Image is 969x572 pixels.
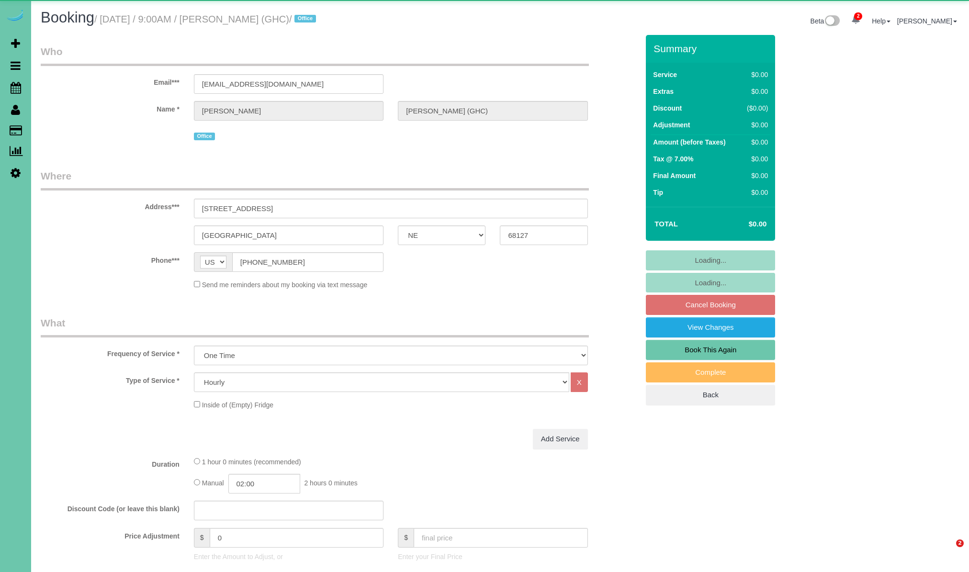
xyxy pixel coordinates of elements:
span: 2 hours 0 minutes [304,479,357,487]
div: ($0.00) [743,103,768,113]
a: Beta [811,17,840,25]
span: 2 [854,12,862,20]
a: Book This Again [646,340,775,360]
span: 1 hour 0 minutes (recommended) [202,458,301,466]
a: View Changes [646,317,775,337]
img: Automaid Logo [6,10,25,23]
span: Booking [41,9,94,26]
label: Discount [653,103,682,113]
span: $ [398,528,414,548]
label: Extras [653,87,674,96]
input: final price [414,528,588,548]
small: / [DATE] / 9:00AM / [PERSON_NAME] (GHC) [94,14,319,24]
div: $0.00 [743,137,768,147]
p: Enter the Amount to Adjust, or [194,552,383,561]
label: Type of Service * [34,372,187,385]
label: Duration [34,456,187,469]
iframe: Intercom live chat [936,539,959,562]
a: [PERSON_NAME] [897,17,957,25]
div: $0.00 [743,171,768,180]
span: Office [194,133,215,140]
label: Service [653,70,677,79]
h4: $0.00 [720,220,766,228]
legend: What [41,316,589,337]
label: Adjustment [653,120,690,130]
label: Tip [653,188,663,197]
span: / [289,14,319,24]
span: Inside of (Empty) Fridge [202,401,273,409]
a: Back [646,385,775,405]
label: Frequency of Service * [34,346,187,359]
h3: Summary [654,43,770,54]
a: 2 [846,10,865,31]
strong: Total [654,220,678,228]
div: $0.00 [743,87,768,96]
span: $ [194,528,210,548]
legend: Who [41,45,589,66]
span: 2 [956,539,964,547]
legend: Where [41,169,589,191]
label: Price Adjustment [34,528,187,541]
label: Final Amount [653,171,696,180]
div: $0.00 [743,120,768,130]
label: Tax @ 7.00% [653,154,693,164]
p: Enter your Final Price [398,552,587,561]
span: Office [294,15,315,22]
div: $0.00 [743,70,768,79]
img: New interface [824,15,840,28]
span: Manual [202,479,224,487]
span: Send me reminders about my booking via text message [202,281,368,289]
label: Amount (before Taxes) [653,137,725,147]
div: $0.00 [743,154,768,164]
div: $0.00 [743,188,768,197]
a: Help [872,17,890,25]
label: Discount Code (or leave this blank) [34,501,187,514]
label: Name * [34,101,187,114]
a: Add Service [533,429,588,449]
